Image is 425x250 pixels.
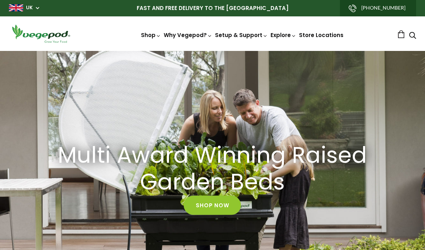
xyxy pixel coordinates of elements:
a: Store Locations [299,31,343,39]
a: Setup & Support [215,31,268,39]
a: UK [26,4,33,11]
a: Explore [271,31,296,39]
a: Search [409,32,416,40]
img: gb_large.png [9,4,23,11]
a: Shop Now [184,196,241,215]
h2: Multi Award Winning Raised Garden Beds [52,142,373,196]
img: Vegepod [9,24,73,44]
a: Shop [141,31,161,39]
a: Multi Award Winning Raised Garden Beds [41,142,384,196]
a: Why Vegepod? [164,31,212,39]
